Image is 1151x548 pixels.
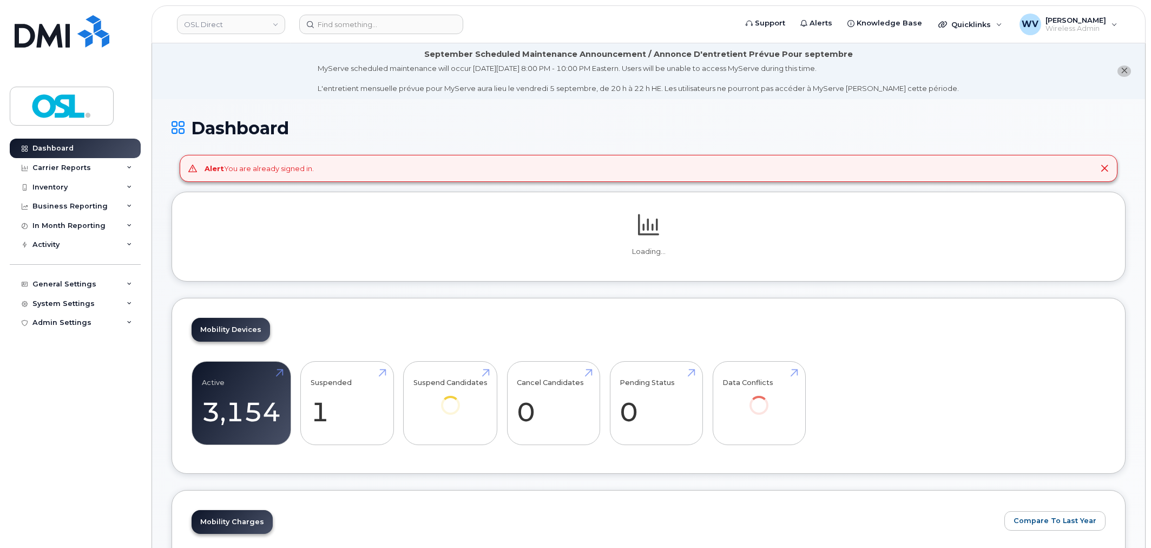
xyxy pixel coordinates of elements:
[517,368,590,439] a: Cancel Candidates 0
[1117,66,1131,77] button: close notification
[192,247,1106,257] p: Loading...
[205,164,224,173] strong: Alert
[1014,516,1096,526] span: Compare To Last Year
[722,368,795,430] a: Data Conflicts
[413,368,488,430] a: Suspend Candidates
[311,368,384,439] a: Suspended 1
[205,164,314,174] div: You are already signed in.
[202,368,281,439] a: Active 3,154
[318,63,959,94] div: MyServe scheduled maintenance will occur [DATE][DATE] 8:00 PM - 10:00 PM Eastern. Users will be u...
[1004,511,1106,531] button: Compare To Last Year
[192,318,270,342] a: Mobility Devices
[620,368,693,439] a: Pending Status 0
[192,510,273,534] a: Mobility Charges
[424,49,853,60] div: September Scheduled Maintenance Announcement / Annonce D'entretient Prévue Pour septembre
[172,119,1126,138] h1: Dashboard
